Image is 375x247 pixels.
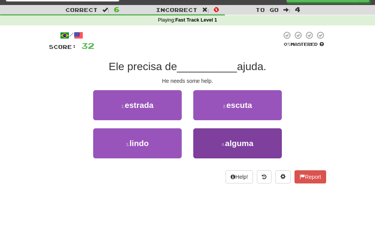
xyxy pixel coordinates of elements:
small: 4 . [222,142,225,147]
button: 1.estrada [93,90,182,120]
button: 4.alguma [193,128,282,158]
div: Mastered [281,41,326,47]
small: 3 . [126,142,130,147]
span: 6 [114,5,119,13]
button: 3.lindo [93,128,182,158]
span: ajuda. [237,60,266,72]
button: 2.escuta [193,90,282,120]
small: 1 . [121,104,125,109]
button: Help! [226,170,253,183]
span: Score: [49,44,77,50]
span: __________ [177,60,237,72]
button: Report [295,170,326,183]
span: : [283,7,290,12]
span: 0 [214,5,219,13]
span: 0 % [284,42,291,47]
span: Incorrect [156,7,198,13]
span: To go [256,7,279,13]
div: He needs some help. [49,77,326,85]
span: : [202,7,209,12]
span: 4 [295,5,300,13]
span: escuta [226,101,252,109]
button: Round history (alt+y) [257,170,271,183]
strong: Fast Track Level 1 [175,17,217,23]
span: estrada [125,101,154,109]
div: / [49,31,94,40]
span: Correct [65,7,98,13]
span: lindo [129,139,149,148]
span: Ele precisa de [109,60,177,72]
span: : [102,7,109,12]
span: 32 [81,41,94,50]
span: alguma [225,139,254,148]
small: 2 . [223,104,226,109]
